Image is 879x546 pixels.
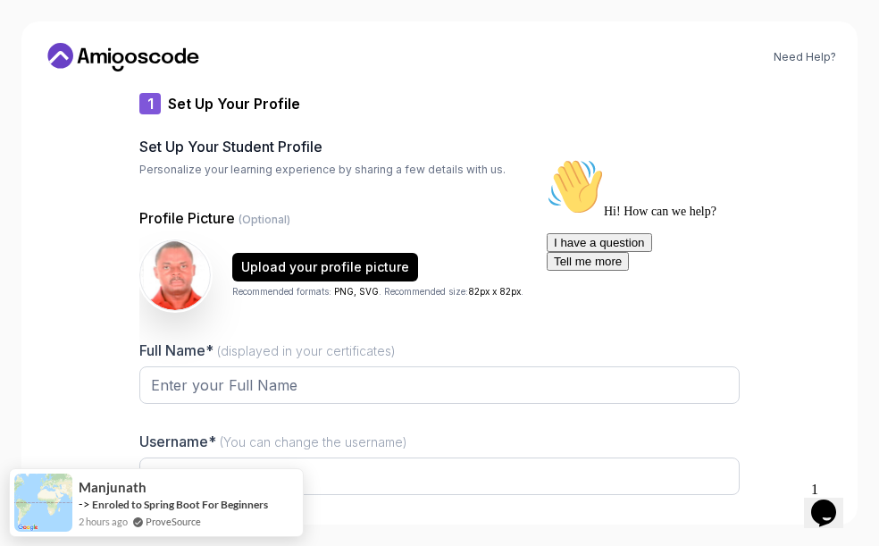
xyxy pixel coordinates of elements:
label: Full Name* [139,341,396,359]
h2: Set Up Your Student Profile [139,136,740,157]
img: :wave: [7,7,64,64]
span: (You can change the username) [220,434,407,449]
div: 👋Hi! How can we help?I have a questionTell me more [7,7,329,120]
iframe: chat widget [804,475,861,528]
p: 1 [147,97,154,111]
input: Enter your Full Name [139,366,740,404]
button: I have a question [7,82,113,101]
span: (displayed in your certificates) [217,343,396,358]
img: user profile image [140,240,210,310]
label: Username* [139,433,407,450]
a: Enroled to Spring Boot For Beginners [92,498,268,511]
span: Hi! How can we help? [7,54,177,67]
p: Recommended formats: . Recommended size: . [232,284,523,298]
p: Personalize your learning experience by sharing a few details with us. [139,163,740,177]
iframe: chat widget [540,151,861,466]
button: Tell me more [7,101,89,120]
span: Manjunath [79,480,146,495]
span: PNG, SVG [334,285,379,296]
span: (Optional) [239,213,290,226]
img: provesource social proof notification image [14,474,72,532]
span: 82px x 82px [468,285,521,296]
button: Upload your profile picture [232,252,418,281]
p: Profile Picture [139,207,740,229]
div: Upload your profile picture [241,257,409,275]
span: 2 hours ago [79,514,128,529]
a: ProveSource [146,514,201,529]
a: Need Help? [774,50,836,64]
a: Home link [43,43,204,71]
span: -> [79,497,90,511]
input: Enter your Username [139,458,740,495]
p: Set Up Your Profile [168,93,300,114]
